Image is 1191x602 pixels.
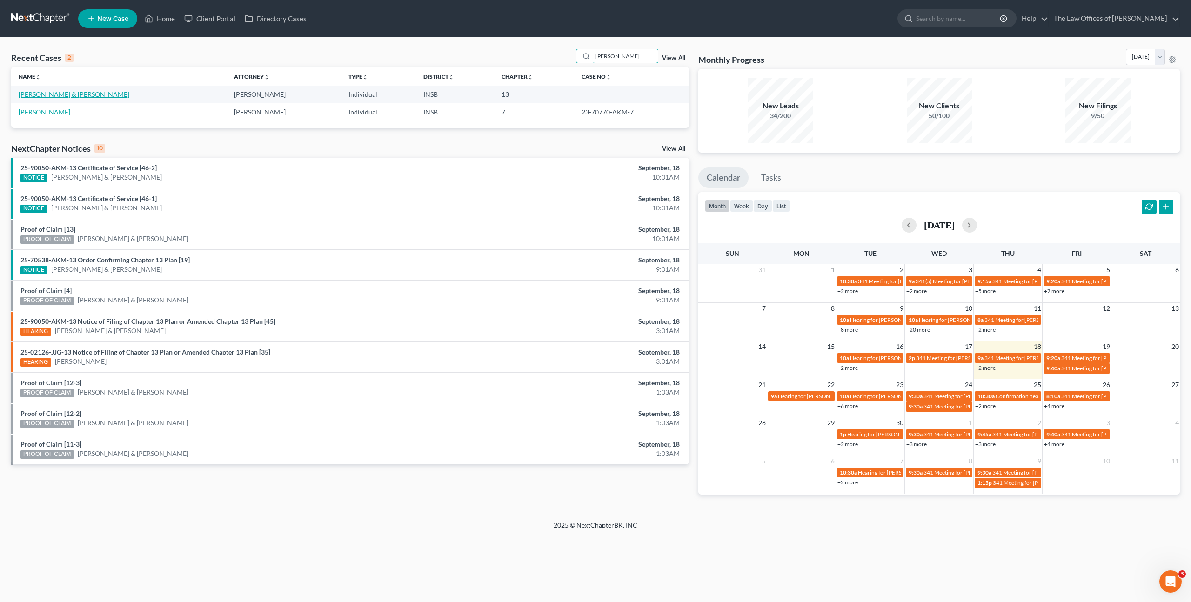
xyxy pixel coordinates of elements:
[662,55,685,61] a: View All
[1065,100,1131,111] div: New Filings
[20,266,47,274] div: NOTICE
[1171,303,1180,314] span: 13
[466,326,680,335] div: 3:01AM
[964,341,973,352] span: 17
[1140,249,1151,257] span: Sat
[757,379,767,390] span: 21
[466,317,680,326] div: September, 18
[968,264,973,275] span: 3
[837,326,858,333] a: +8 more
[826,417,836,428] span: 29
[757,264,767,275] span: 31
[975,441,996,448] a: +3 more
[977,278,991,285] span: 9:15a
[826,341,836,352] span: 15
[793,249,810,257] span: Mon
[20,205,47,213] div: NOTICE
[1046,355,1060,361] span: 9:20a
[895,341,904,352] span: 16
[895,417,904,428] span: 30
[1061,278,1145,285] span: 341 Meeting for [PERSON_NAME]
[1102,379,1111,390] span: 26
[992,278,1125,285] span: 341 Meeting for [PERSON_NAME] & [PERSON_NAME]
[895,379,904,390] span: 23
[1102,303,1111,314] span: 12
[977,355,984,361] span: 9a
[992,469,1076,476] span: 341 Meeting for [PERSON_NAME]
[964,379,973,390] span: 24
[858,469,930,476] span: Hearing for [PERSON_NAME]
[730,200,753,212] button: week
[847,431,969,438] span: Hearing for [PERSON_NAME] & [PERSON_NAME]
[1174,264,1180,275] span: 6
[850,393,923,400] span: Hearing for [PERSON_NAME]
[975,364,996,371] a: +2 more
[837,364,858,371] a: +2 more
[528,74,533,80] i: unfold_more
[826,379,836,390] span: 22
[923,469,1007,476] span: 341 Meeting for [PERSON_NAME]
[466,234,680,243] div: 10:01AM
[899,455,904,467] span: 7
[909,431,923,438] span: 9:30a
[906,326,930,333] a: +20 more
[923,393,1007,400] span: 341 Meeting for [PERSON_NAME]
[1061,393,1145,400] span: 341 Meeting for [PERSON_NAME]
[1037,455,1042,467] span: 9
[771,393,777,400] span: 9a
[1049,10,1179,27] a: The Law Offices of [PERSON_NAME]
[1046,365,1060,372] span: 9:40a
[1174,417,1180,428] span: 4
[20,256,190,264] a: 25-70538-AKM-13 Order Confirming Chapter 13 Plan [19]
[341,86,416,103] td: Individual
[466,225,680,234] div: September, 18
[977,469,991,476] span: 9:30a
[1061,365,1145,372] span: 341 Meeting for [PERSON_NAME]
[20,317,275,325] a: 25-90050-AKM-13 Notice of Filing of Chapter 13 Plan or Amended Chapter 13 Plan [45]
[78,418,188,428] a: [PERSON_NAME] & [PERSON_NAME]
[840,393,849,400] span: 10a
[20,297,74,305] div: PROOF OF CLAIM
[992,431,1125,438] span: 341 Meeting for [PERSON_NAME] & [PERSON_NAME]
[20,358,51,367] div: HEARING
[757,417,767,428] span: 28
[1044,288,1064,294] a: +7 more
[840,431,846,438] span: 1p
[20,440,81,448] a: Proof of Claim [11-3]
[705,200,730,212] button: month
[20,194,157,202] a: 25-90050-AKM-13 Certificate of Service [46-1]
[1033,303,1042,314] span: 11
[1061,355,1145,361] span: 341 Meeting for [PERSON_NAME]
[909,403,923,410] span: 9:30a
[837,402,858,409] a: +6 more
[51,265,162,274] a: [PERSON_NAME] & [PERSON_NAME]
[909,316,918,323] span: 10a
[975,326,996,333] a: +2 more
[593,49,658,63] input: Search by name...
[919,316,1041,323] span: Hearing for [PERSON_NAME] & [PERSON_NAME]
[78,388,188,397] a: [PERSON_NAME] & [PERSON_NAME]
[924,220,955,230] h2: [DATE]
[726,249,739,257] span: Sun
[968,455,973,467] span: 8
[11,52,74,63] div: Recent Cases
[264,74,269,80] i: unfold_more
[907,111,972,120] div: 50/100
[227,86,341,103] td: [PERSON_NAME]
[1033,341,1042,352] span: 18
[20,164,157,172] a: 25-90050-AKM-13 Certificate of Service [46-2]
[97,15,128,22] span: New Case
[466,449,680,458] div: 1:03AM
[899,264,904,275] span: 2
[899,303,904,314] span: 9
[916,278,1006,285] span: 341(a) Meeting for [PERSON_NAME]
[466,418,680,428] div: 1:03AM
[494,103,574,120] td: 7
[916,355,1000,361] span: 341 Meeting for [PERSON_NAME]
[466,357,680,366] div: 3:01AM
[20,328,51,336] div: HEARING
[977,431,991,438] span: 9:45a
[984,355,1068,361] span: 341 Meeting for [PERSON_NAME]
[698,167,749,188] a: Calendar
[916,10,1001,27] input: Search by name...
